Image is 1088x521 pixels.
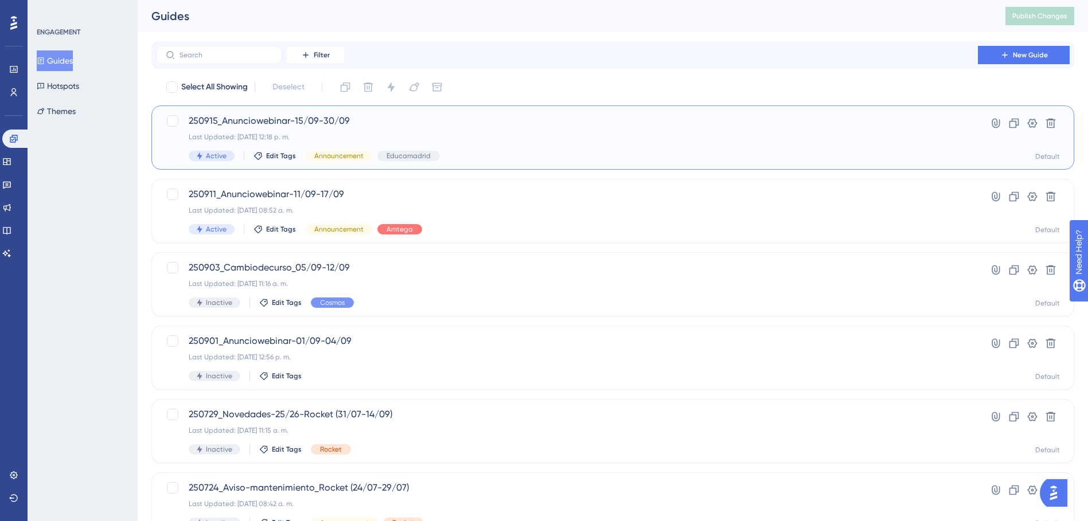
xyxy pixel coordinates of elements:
[1035,225,1060,234] div: Default
[189,408,945,421] span: 250729_Novedades-25/26-Rocket (31/07-14/09)
[1035,445,1060,455] div: Default
[189,206,945,215] div: Last Updated: [DATE] 08:52 a. m.
[189,279,945,288] div: Last Updated: [DATE] 11:16 a. m.
[314,50,330,60] span: Filter
[272,445,302,454] span: Edit Tags
[37,101,76,122] button: Themes
[1013,50,1048,60] span: New Guide
[1035,299,1060,308] div: Default
[37,50,73,71] button: Guides
[1012,11,1067,21] span: Publish Changes
[314,151,364,160] span: Announcement
[181,80,248,94] span: Select All Showing
[254,225,296,234] button: Edit Tags
[1005,7,1074,25] button: Publish Changes
[189,481,945,495] span: 250724_Aviso-mantenimiento_Rocket (24/07-29/07)
[978,46,1070,64] button: New Guide
[151,8,977,24] div: Guides
[1035,152,1060,161] div: Default
[320,298,345,307] span: Cosmos
[189,499,945,508] div: Last Updated: [DATE] 08:42 a. m.
[1035,372,1060,381] div: Default
[27,3,72,17] span: Need Help?
[37,28,80,37] div: ENGAGEMENT
[387,225,413,234] span: Amtega
[266,151,296,160] span: Edit Tags
[189,114,945,128] span: 250915_Anunciowebinar-15/09-30/09
[206,445,232,454] span: Inactive
[314,225,364,234] span: Announcement
[37,76,79,96] button: Hotspots
[189,261,945,275] span: 250903_Cambiodecurso_05/09-12/09
[259,298,302,307] button: Edit Tags
[287,46,344,64] button: Filter
[206,371,232,381] span: Inactive
[189,352,945,362] div: Last Updated: [DATE] 12:56 p. m.
[206,151,227,160] span: Active
[272,298,302,307] span: Edit Tags
[320,445,342,454] span: Rocket
[189,132,945,142] div: Last Updated: [DATE] 12:18 p. m.
[206,225,227,234] span: Active
[254,151,296,160] button: Edit Tags
[206,298,232,307] span: Inactive
[266,225,296,234] span: Edit Tags
[180,51,272,59] input: Search
[189,334,945,348] span: 250901_Anunciowebinar-01/09-04/09
[272,80,305,94] span: Deselect
[272,371,302,381] span: Edit Tags
[387,151,431,160] span: Educamadrid
[262,77,315,97] button: Deselect
[259,445,302,454] button: Edit Tags
[189,187,945,201] span: 250911_Anunciowebinar-11/09-17/09
[1040,476,1074,510] iframe: UserGuiding AI Assistant Launcher
[259,371,302,381] button: Edit Tags
[189,426,945,435] div: Last Updated: [DATE] 11:15 a. m.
